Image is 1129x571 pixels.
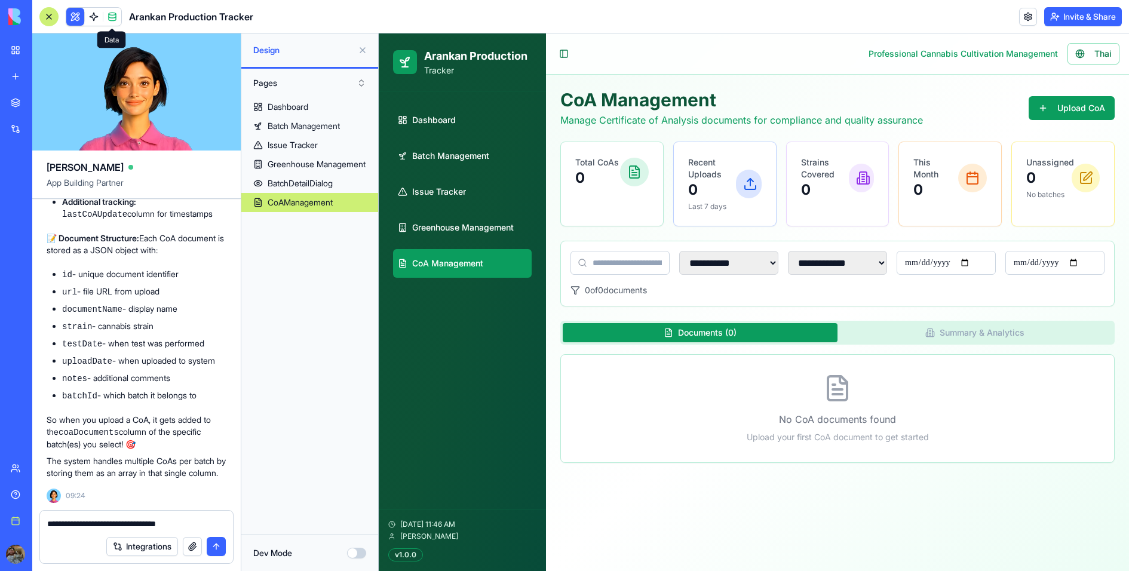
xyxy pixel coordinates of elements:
[268,101,308,113] div: Dashboard
[129,10,253,24] h1: Arankan Production Tracker
[62,355,226,367] li: - when uploaded to system
[22,498,79,508] span: [PERSON_NAME]
[253,44,353,56] span: Design
[59,428,119,437] code: coaDocuments
[14,216,153,244] a: CoA Management
[62,268,226,281] li: - unique document identifier
[648,156,693,166] p: No batches
[241,116,378,136] a: Batch Management
[6,545,25,564] img: ACg8ocLckqTCADZMVyP0izQdSwexkWcE6v8a1AEXwgvbafi3xFy3vSx8=s96-c
[47,233,139,243] strong: 📝 Document Structure:
[201,398,716,410] p: Upload your first CoA document to get started
[14,108,153,137] a: Batch Management
[268,139,318,151] div: Issue Tracker
[62,210,127,219] code: lastCoAUpdate
[62,285,226,298] li: - file URL from upload
[459,290,734,309] button: Summary & Analytics
[97,32,126,48] div: Data
[689,10,741,31] button: Thai
[62,197,136,207] strong: Additional tracking:
[241,174,378,193] a: BatchDetailDialog
[241,155,378,174] a: Greenhouse Management
[422,123,471,147] p: Strains Covered
[62,322,92,331] code: strain
[535,147,579,166] p: 0
[47,489,61,503] img: Ella_00000_wcx2te.png
[241,193,378,212] a: CoAManagement
[62,303,226,315] li: - display name
[62,389,226,402] li: - which batch it belongs to
[535,123,579,147] p: This Month
[14,180,153,208] a: Greenhouse Management
[648,135,693,154] p: 0
[197,123,240,135] p: Total CoAs
[8,8,82,25] img: logo
[247,73,372,93] button: Pages
[33,116,111,128] span: Batch Management
[268,120,340,132] div: Batch Management
[47,455,226,479] p: The system handles multiple CoAs per batch by storing them as an array in that single column.
[201,379,716,393] p: No CoA documents found
[33,152,87,164] span: Issue Tracker
[62,196,226,220] li: column for timestamps
[490,14,679,26] div: Professional Cannabis Cultivation Management
[106,537,178,556] button: Integrations
[10,515,44,528] div: v1.0.0
[309,147,358,166] p: 0
[33,188,135,200] span: Greenhouse Management
[22,486,76,496] span: [DATE] 11:46 AM
[62,305,122,314] code: documentName
[309,123,358,147] p: Recent Uploads
[47,160,124,174] span: [PERSON_NAME]
[716,14,733,26] span: Thai
[62,337,226,350] li: - when test was performed
[14,72,153,101] a: Dashboard
[241,97,378,116] a: Dashboard
[47,232,226,256] p: Each CoA document is stored as a JSON object with:
[184,290,459,309] button: Documents ( 0 )
[182,79,544,94] p: Manage Certificate of Analysis documents for compliance and quality assurance
[66,491,85,501] span: 09:24
[1044,7,1122,26] button: Invite & Share
[268,197,333,208] div: CoAManagement
[182,56,544,77] h1: CoA Management
[309,168,358,178] p: Last 7 days
[62,372,226,385] li: - additional comments
[45,31,149,43] p: Tracker
[650,63,736,87] button: Upload CoA
[253,547,292,559] label: Dev Mode
[62,374,87,383] code: notes
[197,135,240,154] p: 0
[33,224,105,236] span: CoA Management
[62,339,102,349] code: testDate
[62,287,77,297] code: url
[268,158,366,170] div: Greenhouse Management
[62,270,72,280] code: id
[62,391,97,401] code: batchId
[422,147,471,166] p: 0
[14,144,153,173] a: Issue Tracker
[268,177,333,189] div: BatchDetailDialog
[192,251,268,263] div: 0 of 0 documents
[62,320,226,333] li: - cannabis strain
[62,357,112,366] code: uploadDate
[241,136,378,155] a: Issue Tracker
[47,414,226,450] p: So when you upload a CoA, it gets added to the column of the specific batch(es) you select! 🎯
[33,81,77,93] span: Dashboard
[45,14,149,31] h1: Arankan Production
[648,123,693,135] p: Unassigned
[47,177,226,198] span: App Building Partner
